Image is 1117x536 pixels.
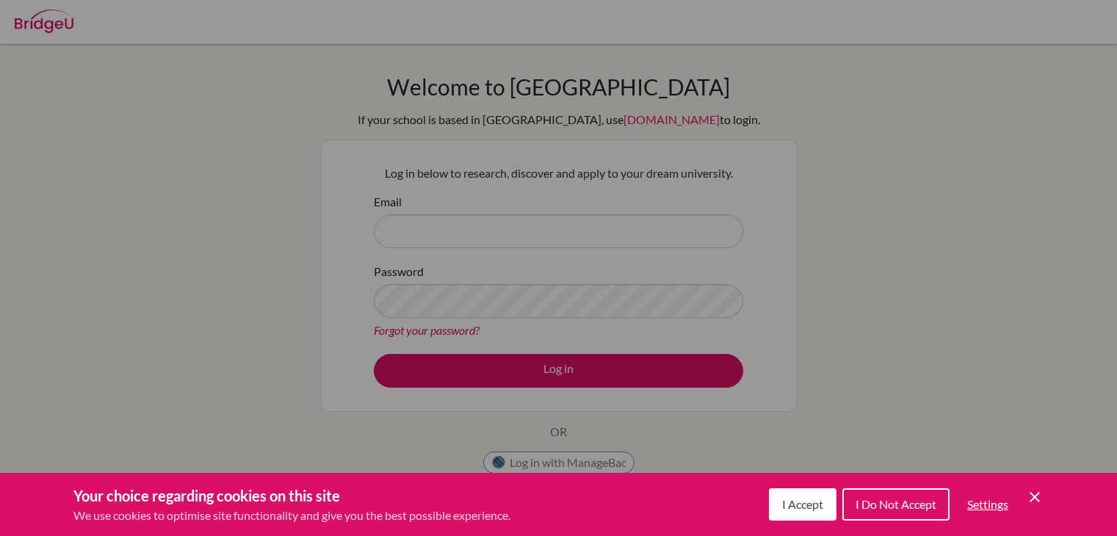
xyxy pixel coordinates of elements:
[955,490,1020,519] button: Settings
[967,497,1008,511] span: Settings
[1026,488,1044,506] button: Save and close
[782,497,823,511] span: I Accept
[842,488,950,521] button: I Do Not Accept
[769,488,836,521] button: I Accept
[856,497,936,511] span: I Do Not Accept
[73,507,510,524] p: We use cookies to optimise site functionality and give you the best possible experience.
[73,485,510,507] h3: Your choice regarding cookies on this site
